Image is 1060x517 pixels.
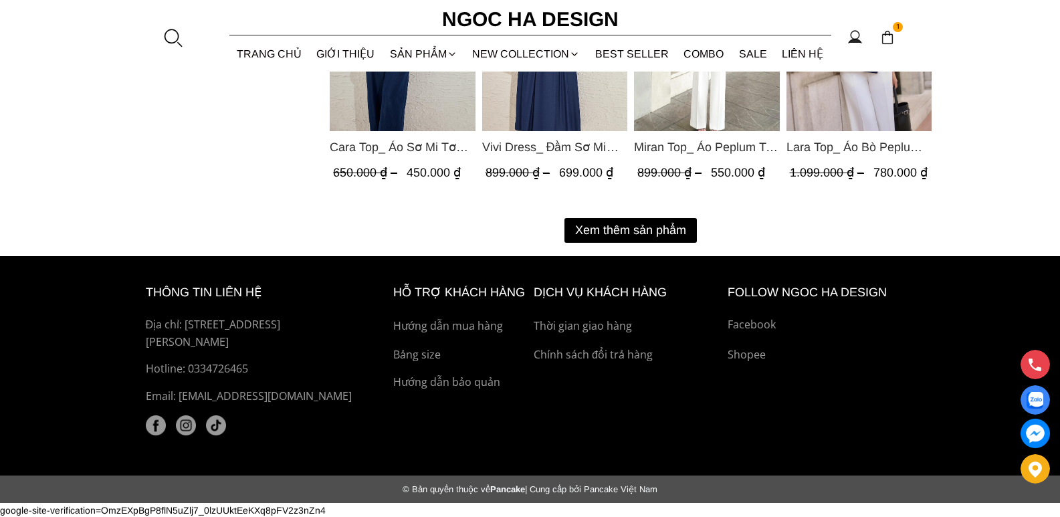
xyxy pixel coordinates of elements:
span: Cara Top_ Áo Sơ Mi Tơ Rớt Vai Nhún Eo Màu Trắng A1073 [330,138,475,157]
a: Hướng dẫn bảo quản [393,374,527,391]
a: messenger [1021,419,1050,448]
a: LIÊN HỆ [774,36,831,72]
span: Vivi Dress_ Đầm Sơ Mi Rớt Vai Bò Lụa Màu Xanh D1000 [482,138,627,157]
span: © Bản quyền thuộc về [403,484,490,494]
a: Link to Miran Top_ Áo Peplum Trễ Vai Phối Trắng Đen A1069 [634,138,780,157]
a: SALE [732,36,775,72]
a: Thời gian giao hàng [534,318,721,335]
span: 1.099.000 ₫ [789,166,867,179]
h6: Follow ngoc ha Design [728,283,915,302]
a: Hướng dẫn mua hàng [393,318,527,335]
p: Email: [EMAIL_ADDRESS][DOMAIN_NAME] [146,388,362,405]
a: facebook (1) [146,415,166,435]
span: | Cung cấp bởi Pancake Việt Nam [525,484,657,494]
span: 650.000 ₫ [333,166,401,179]
h6: hỗ trợ khách hàng [393,283,527,302]
a: Hotline: 0334726465 [146,360,362,378]
img: img-CART-ICON-ksit0nf1 [880,30,895,45]
a: BEST SELLER [588,36,677,72]
span: 450.000 ₫ [407,166,461,179]
a: Combo [676,36,732,72]
div: Pancake [133,484,928,494]
p: Địa chỉ: [STREET_ADDRESS][PERSON_NAME] [146,316,362,350]
a: NEW COLLECTION [465,36,588,72]
a: Display image [1021,385,1050,415]
button: Xem thêm sản phẩm [564,218,697,243]
a: Ngoc Ha Design [430,3,631,35]
span: 699.000 ₫ [558,166,613,179]
div: SẢN PHẨM [383,36,465,72]
a: tiktok [206,415,226,435]
a: Link to Lara Top_ Áo Bò Peplum Vạt Chép Đính Cúc Mix Cổ Trắng A1058 [786,138,932,157]
span: Miran Top_ Áo Peplum Trễ Vai Phối Trắng Đen A1069 [634,138,780,157]
span: Lara Top_ Áo Bò Peplum Vạt Chép Đính Cúc Mix Cổ Trắng A1058 [786,138,932,157]
img: instagram [176,415,196,435]
span: 550.000 ₫ [711,166,765,179]
a: Facebook [728,316,915,334]
a: Bảng size [393,346,527,364]
img: Display image [1027,392,1043,409]
span: 899.000 ₫ [485,166,552,179]
a: Link to Vivi Dress_ Đầm Sơ Mi Rớt Vai Bò Lụa Màu Xanh D1000 [482,138,627,157]
span: 899.000 ₫ [637,166,705,179]
a: TRANG CHỦ [229,36,310,72]
h6: thông tin liên hệ [146,283,362,302]
h6: Dịch vụ khách hàng [534,283,721,302]
a: Shopee [728,346,915,364]
a: Link to Cara Top_ Áo Sơ Mi Tơ Rớt Vai Nhún Eo Màu Trắng A1073 [330,138,475,157]
span: 780.000 ₫ [873,166,927,179]
span: 1 [893,22,904,33]
a: GIỚI THIỆU [309,36,383,72]
a: Chính sách đổi trả hàng [534,346,721,364]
